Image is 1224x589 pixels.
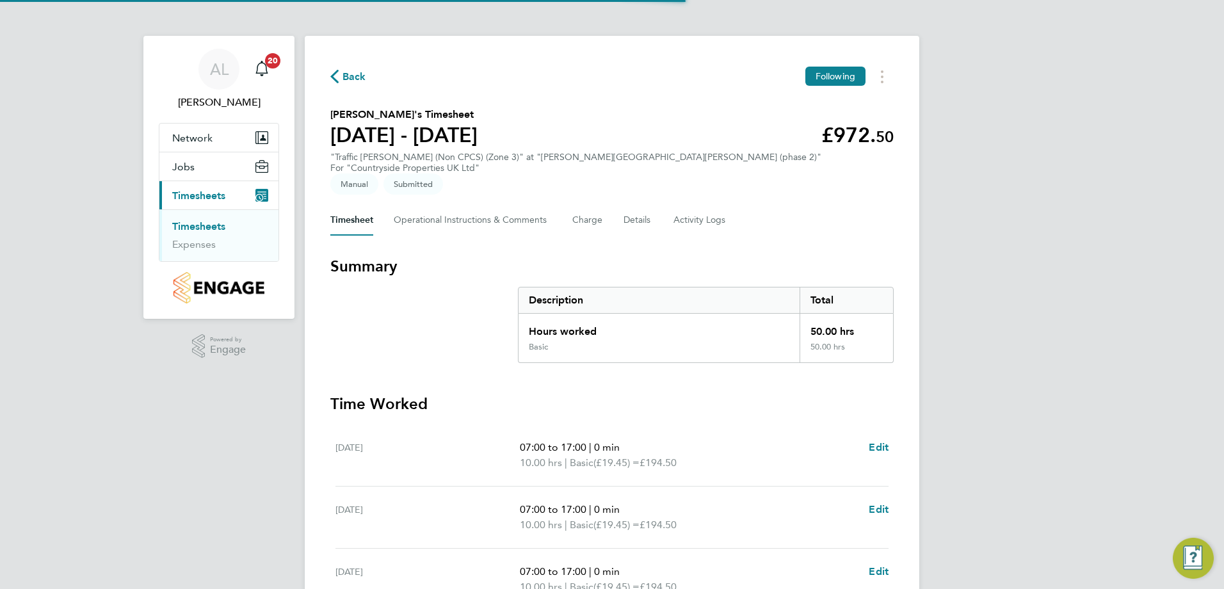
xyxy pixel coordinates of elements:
[519,314,800,342] div: Hours worked
[519,287,800,313] div: Description
[520,456,562,469] span: 10.00 hrs
[572,205,603,236] button: Charge
[640,519,677,531] span: £194.50
[869,440,889,455] a: Edit
[594,503,620,515] span: 0 min
[394,205,552,236] button: Operational Instructions & Comments
[821,123,894,147] app-decimal: £972.
[159,95,279,110] span: Adam Large
[330,163,821,173] div: For "Countryside Properties UK Ltd"
[624,205,653,236] button: Details
[593,456,640,469] span: (£19.45) =
[800,287,893,313] div: Total
[565,456,567,469] span: |
[159,272,279,303] a: Go to home page
[330,205,373,236] button: Timesheet
[330,173,378,195] span: This timesheet was manually created.
[172,132,213,144] span: Network
[173,272,264,303] img: countryside-properties-logo-retina.png
[330,122,478,148] h1: [DATE] - [DATE]
[589,503,592,515] span: |
[330,256,894,277] h3: Summary
[172,161,195,173] span: Jobs
[330,152,821,173] div: "Traffic [PERSON_NAME] (Non CPCS) (Zone 3)" at "[PERSON_NAME][GEOGRAPHIC_DATA][PERSON_NAME] (phas...
[869,503,889,515] span: Edit
[330,107,478,122] h2: [PERSON_NAME]'s Timesheet
[1173,538,1214,579] button: Engage Resource Center
[383,173,443,195] span: This timesheet is Submitted.
[210,344,246,355] span: Engage
[871,67,894,86] button: Timesheets Menu
[869,502,889,517] a: Edit
[589,565,592,577] span: |
[589,441,592,453] span: |
[529,342,548,352] div: Basic
[335,502,520,533] div: [DATE]
[249,49,275,90] a: 20
[330,394,894,414] h3: Time Worked
[673,205,727,236] button: Activity Logs
[335,440,520,471] div: [DATE]
[869,565,889,577] span: Edit
[640,456,677,469] span: £194.50
[869,441,889,453] span: Edit
[210,334,246,345] span: Powered by
[159,181,278,209] button: Timesheets
[565,519,567,531] span: |
[520,519,562,531] span: 10.00 hrs
[172,238,216,250] a: Expenses
[159,209,278,261] div: Timesheets
[570,455,593,471] span: Basic
[594,441,620,453] span: 0 min
[520,441,586,453] span: 07:00 to 17:00
[520,565,586,577] span: 07:00 to 17:00
[265,53,280,69] span: 20
[594,565,620,577] span: 0 min
[330,69,366,85] button: Back
[192,334,246,359] a: Powered byEngage
[159,124,278,152] button: Network
[876,127,894,146] span: 50
[800,314,893,342] div: 50.00 hrs
[159,49,279,110] a: AL[PERSON_NAME]
[172,220,225,232] a: Timesheets
[805,67,866,86] button: Following
[159,152,278,181] button: Jobs
[593,519,640,531] span: (£19.45) =
[520,503,586,515] span: 07:00 to 17:00
[816,70,855,82] span: Following
[143,36,294,319] nav: Main navigation
[869,564,889,579] a: Edit
[800,342,893,362] div: 50.00 hrs
[518,287,894,363] div: Summary
[210,61,229,77] span: AL
[342,69,366,85] span: Back
[570,517,593,533] span: Basic
[172,190,225,202] span: Timesheets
